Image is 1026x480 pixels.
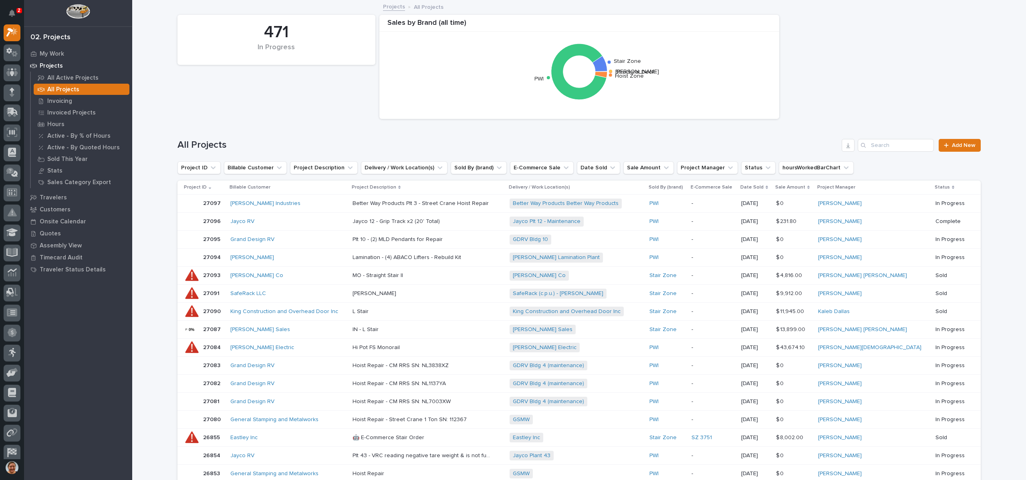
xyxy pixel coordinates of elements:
[818,452,862,459] a: [PERSON_NAME]
[510,161,574,174] button: E-Commerce Sale
[776,253,785,261] p: $ 0
[615,69,659,74] text: [PERSON_NAME]
[24,48,132,60] a: My Work
[230,326,290,333] a: [PERSON_NAME] Sales
[203,433,222,441] p: 26855
[203,379,222,387] p: 27082
[513,344,576,351] a: [PERSON_NAME] Electric
[353,469,386,477] p: Hoist Repair
[203,325,222,333] p: 27087
[649,398,659,405] a: PWI
[513,326,572,333] a: [PERSON_NAME] Sales
[691,416,735,423] p: -
[935,380,968,387] p: In Progress
[649,200,659,207] a: PWI
[691,434,712,441] a: SZ 3751
[649,272,677,279] a: Stair Zone
[47,156,88,163] p: Sold This Year
[31,95,132,106] a: Invoicing
[40,254,83,261] p: Timecard Audit
[691,183,732,192] p: E-Commerce Sale
[191,43,362,60] div: In Progress
[177,428,981,446] tr: 2685526855 Eastley Inc 🤖 E-Commerce Stair Order🤖 E-Commerce Stair Order Eastley Inc Stair Zone SZ...
[935,236,968,243] p: In Progress
[4,459,20,476] button: users-avatar
[776,217,798,225] p: $ 231.80
[691,236,735,243] p: -
[741,161,776,174] button: Status
[230,200,300,207] a: [PERSON_NAME] Industries
[776,469,785,477] p: $ 0
[31,153,132,165] a: Sold This Year
[177,161,221,174] button: Project ID
[691,254,735,261] p: -
[230,470,318,477] a: General Stamping and Metalworks
[776,307,806,315] p: $ 11,945.00
[939,139,981,152] a: Add New
[691,218,735,225] p: -
[513,362,584,369] a: GDRV Bldg 4 (maintenance)
[191,22,362,42] div: 471
[776,289,804,297] p: $ 9,912.00
[649,416,659,423] a: PWI
[776,361,785,369] p: $ 0
[691,380,735,387] p: -
[649,290,677,297] a: Stair Zone
[776,271,804,279] p: $ 4,816.00
[935,183,950,192] p: Status
[24,263,132,275] a: Traveler Status Details
[31,177,132,188] a: Sales Category Export
[513,236,548,243] a: GDRV Bldg 10
[184,183,207,192] p: Project ID
[935,362,968,369] p: In Progress
[776,451,785,459] p: $ 0
[353,451,494,459] p: Plt 43 - VRC reading negative tare weight & is not functioning at this time
[24,60,132,72] a: Projects
[818,290,862,297] a: [PERSON_NAME]
[691,470,735,477] p: -
[935,254,968,261] p: In Progress
[31,107,132,118] a: Invoiced Projects
[379,19,779,32] div: Sales by Brand (all time)
[741,416,770,423] p: [DATE]
[177,303,981,321] tr: 2709027090 King Construction and Overhead Door Inc L StairL Stair King Construction and Overhead ...
[741,380,770,387] p: [DATE]
[741,254,770,261] p: [DATE]
[741,218,770,225] p: [DATE]
[513,452,550,459] a: Jayco Plant 43
[230,434,258,441] a: Eastley Inc
[203,397,221,405] p: 27081
[230,380,274,387] a: Grand Design RV
[353,379,447,387] p: Hoist Repair - CM RRS SN: NL1137YA
[776,343,806,351] p: $ 43,674.10
[858,139,934,152] div: Search
[691,344,735,351] p: -
[203,253,222,261] p: 27094
[776,415,785,423] p: $ 0
[177,249,981,267] tr: 2709427094 [PERSON_NAME] Lamination - (4) ABACO Lifters - Rebuild KitLamination - (4) ABACO Lifte...
[290,161,358,174] button: Project Description
[818,218,862,225] a: [PERSON_NAME]
[615,69,655,75] text: Structural Deck
[935,272,968,279] p: Sold
[691,398,735,405] p: -
[775,183,805,192] p: Sale Amount
[649,434,677,441] a: Stair Zone
[741,326,770,333] p: [DATE]
[203,307,222,315] p: 27090
[177,393,981,411] tr: 2708127081 Grand Design RV Hoist Repair - CM RRS SN: NL7003XWHoist Repair - CM RRS SN: NL7003XW G...
[818,398,862,405] a: [PERSON_NAME]
[353,433,426,441] p: 🤖 E-Commerce Stair Order
[509,183,570,192] p: Delivery / Work Location(s)
[47,144,120,151] p: Active - By Quoted Hours
[677,161,738,174] button: Project Manager
[649,218,659,225] a: PWI
[776,235,785,243] p: $ 0
[691,290,735,297] p: -
[10,10,20,22] div: Notifications2
[40,206,71,213] p: Customers
[230,290,266,297] a: SafeRack LLC
[24,191,132,203] a: Travelers
[649,236,659,243] a: PWI
[818,416,862,423] a: [PERSON_NAME]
